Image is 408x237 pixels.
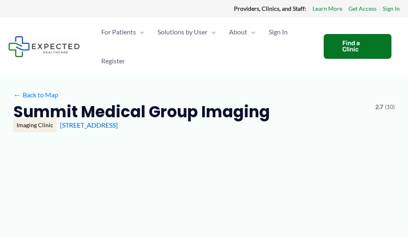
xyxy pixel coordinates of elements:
[247,17,255,46] span: Menu Toggle
[375,102,383,112] span: 2.7
[262,17,294,46] a: Sign In
[13,89,58,101] a: ←Back to Map
[60,121,118,129] a: [STREET_ADDRESS]
[13,118,57,132] div: Imaging Clinic
[157,17,208,46] span: Solutions by User
[324,34,391,59] a: Find a Clinic
[101,46,125,75] span: Register
[13,91,21,99] span: ←
[234,5,306,12] strong: Providers, Clinics, and Staff:
[95,17,151,46] a: For PatientsMenu Toggle
[383,3,400,14] a: Sign In
[222,17,262,46] a: AboutMenu Toggle
[348,3,377,14] a: Get Access
[95,46,131,75] a: Register
[208,17,216,46] span: Menu Toggle
[385,102,395,112] span: (10)
[229,17,247,46] span: About
[101,17,136,46] span: For Patients
[95,17,315,75] nav: Primary Site Navigation
[269,17,288,46] span: Sign In
[313,3,342,14] a: Learn More
[13,102,270,122] h2: Summit Medical Group Imaging
[136,17,144,46] span: Menu Toggle
[8,36,80,57] img: Expected Healthcare Logo - side, dark font, small
[151,17,222,46] a: Solutions by UserMenu Toggle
